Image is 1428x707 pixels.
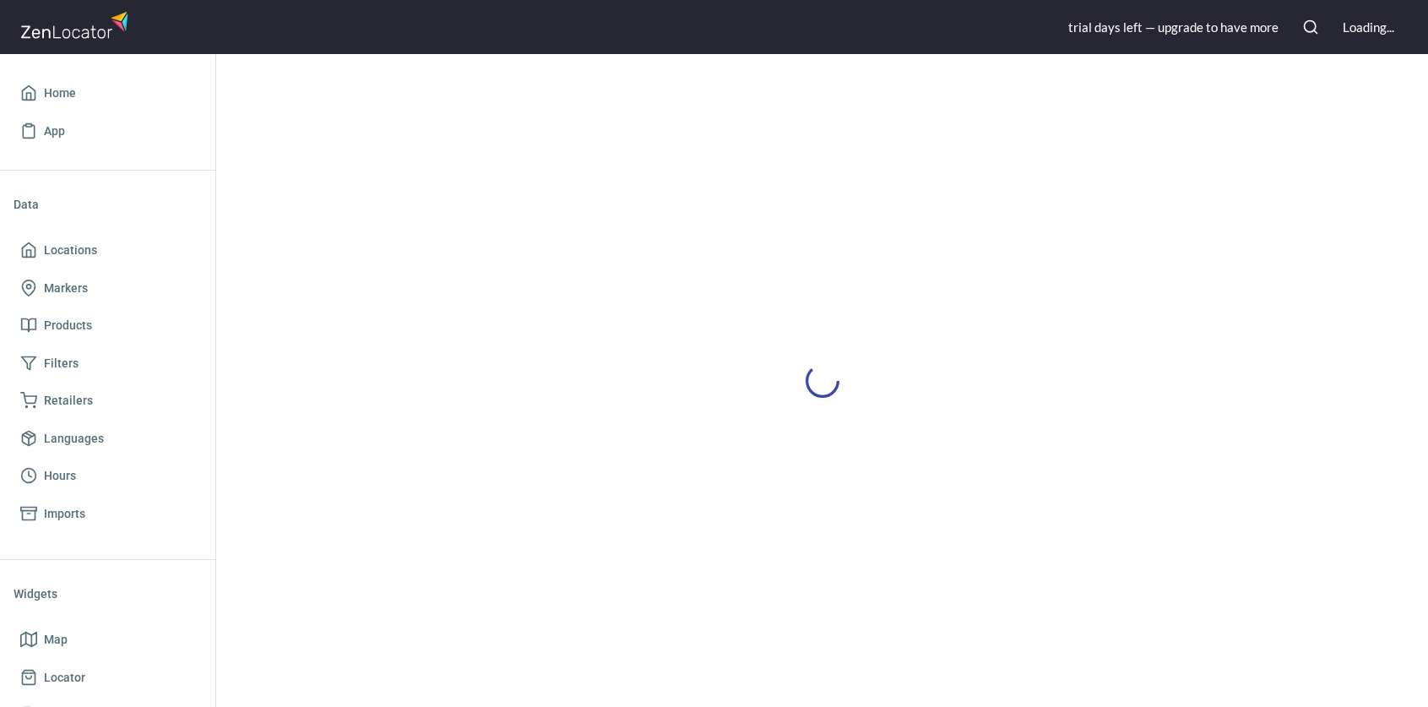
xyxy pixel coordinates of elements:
li: Data [14,184,202,225]
span: Locations [44,240,97,261]
li: Widgets [14,574,202,614]
a: Locator [14,659,202,697]
a: App [14,112,202,150]
a: Home [14,74,202,112]
button: Search [1292,8,1329,46]
span: Hours [44,465,76,487]
span: Filters [44,353,79,374]
a: Imports [14,495,202,533]
span: Retailers [44,390,93,411]
span: App [44,121,65,142]
span: Languages [44,428,104,449]
img: zenlocator [20,7,133,43]
span: Imports [44,503,85,525]
span: Home [44,83,76,104]
a: Locations [14,231,202,269]
span: Markers [44,278,88,299]
a: Filters [14,345,202,383]
span: Products [44,315,92,336]
span: Locator [44,667,85,688]
a: Retailers [14,382,202,420]
div: Loading... [1343,19,1394,36]
a: Languages [14,420,202,458]
a: Map [14,621,202,659]
a: Hours [14,457,202,495]
a: Markers [14,269,202,307]
span: Map [44,629,68,650]
a: Products [14,307,202,345]
div: trial day s left — upgrade to have more [1068,19,1279,36]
